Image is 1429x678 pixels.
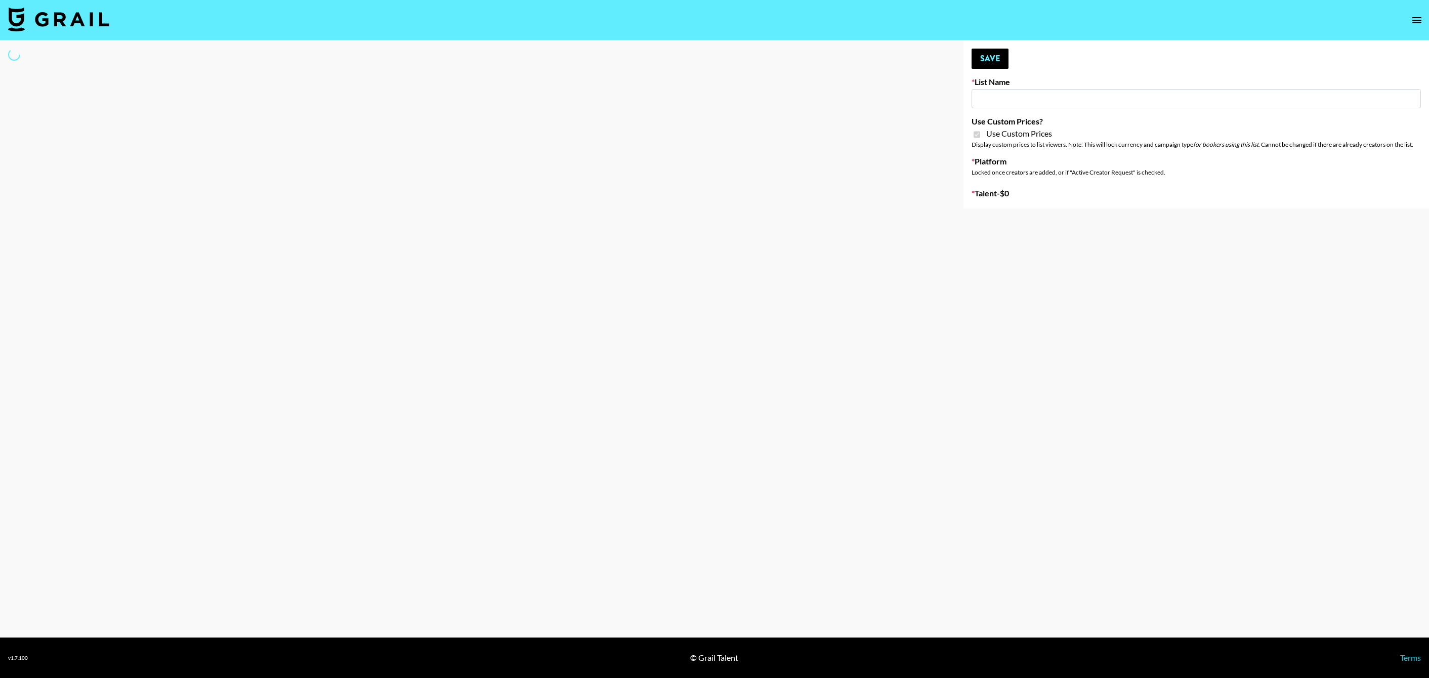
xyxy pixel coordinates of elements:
em: for bookers using this list [1193,141,1258,148]
div: Locked once creators are added, or if "Active Creator Request" is checked. [972,168,1421,176]
img: Grail Talent [8,7,109,31]
div: v 1.7.100 [8,655,28,661]
button: Save [972,49,1008,69]
div: © Grail Talent [690,653,738,663]
label: Platform [972,156,1421,166]
a: Terms [1400,653,1421,662]
span: Use Custom Prices [986,129,1052,139]
div: Display custom prices to list viewers. Note: This will lock currency and campaign type . Cannot b... [972,141,1421,148]
label: List Name [972,77,1421,87]
label: Talent - $ 0 [972,188,1421,198]
button: open drawer [1407,10,1427,30]
label: Use Custom Prices? [972,116,1421,126]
